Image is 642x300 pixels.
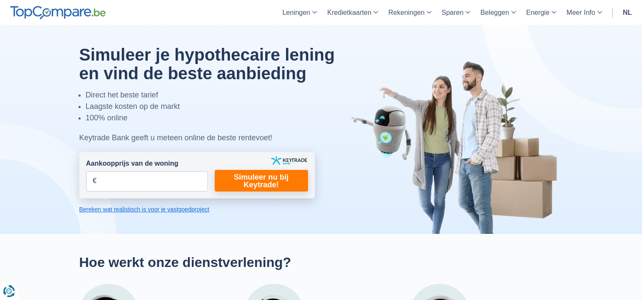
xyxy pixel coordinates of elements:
span: € [93,176,97,186]
h2: Hoe werkt onze dienstverlening? [79,254,563,270]
img: TopCompare [10,6,106,19]
a: Bereken wat realistisch is voor je vastgoedproject [79,205,315,214]
img: keytrade [271,156,307,165]
li: 100% online [86,112,356,124]
img: image-hero [351,60,563,234]
h1: Simuleer je hypothecaire lening en vind de beste aanbieding [79,45,356,83]
label: Aankoopprijs van de woning [86,159,179,169]
li: Laagste kosten op de markt [86,101,356,112]
a: Simuleer nu bij Keytrade! [215,170,308,192]
li: Direct het beste tarief [86,89,356,101]
div: Keytrade Bank geeft u meteen online de beste rentevoet! [79,132,356,144]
